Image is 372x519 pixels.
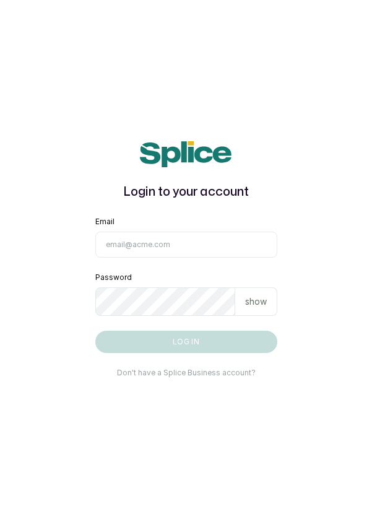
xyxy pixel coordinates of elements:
[95,182,277,202] h1: Login to your account
[95,331,277,353] button: Log in
[245,295,267,308] p: show
[95,273,132,282] label: Password
[95,217,115,227] label: Email
[95,232,277,258] input: email@acme.com
[117,368,256,378] p: Don't have a Splice Business account?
